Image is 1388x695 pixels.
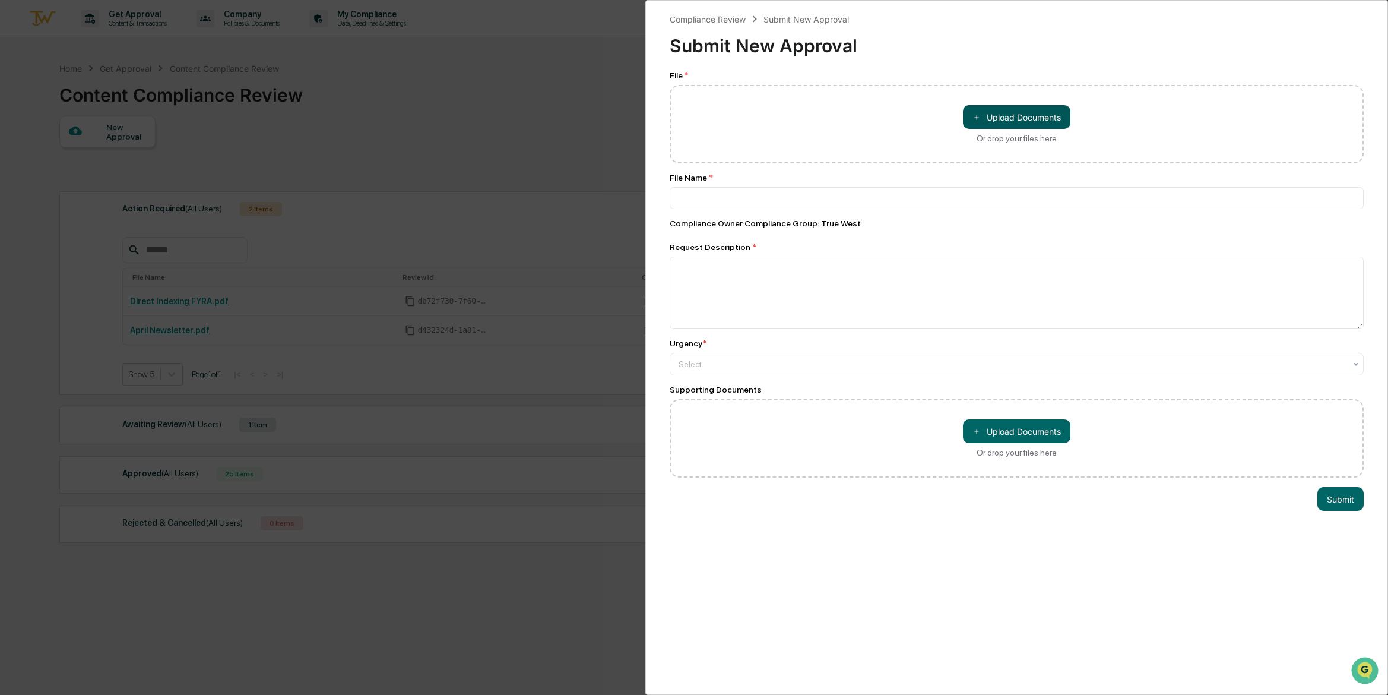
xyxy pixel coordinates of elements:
[670,71,1364,80] div: File
[12,173,21,183] div: 🔎
[98,150,147,162] span: Attestations
[202,94,216,109] button: Start new chat
[31,54,196,67] input: Clear
[963,105,1070,129] button: Or drop your files here
[1350,656,1382,688] iframe: Open customer support
[763,14,849,24] div: Submit New Approval
[84,201,144,210] a: Powered byPylon
[972,112,981,123] span: ＋
[81,145,152,166] a: 🗄️Attestations
[670,173,1364,182] div: File Name
[12,91,33,112] img: 1746055101610-c473b297-6a78-478c-a979-82029cc54cd1
[670,385,1364,394] div: Supporting Documents
[24,172,75,184] span: Data Lookup
[118,201,144,210] span: Pylon
[670,242,1364,252] div: Request Description
[963,419,1070,443] button: Or drop your files here
[670,339,706,348] div: Urgency
[40,91,195,103] div: Start new chat
[972,426,981,437] span: ＋
[670,14,746,24] div: Compliance Review
[86,151,96,160] div: 🗄️
[1317,487,1364,511] button: Submit
[977,134,1057,143] div: Or drop your files here
[670,26,1364,56] div: Submit New Approval
[12,151,21,160] div: 🖐️
[977,448,1057,457] div: Or drop your files here
[24,150,77,162] span: Preclearance
[7,145,81,166] a: 🖐️Preclearance
[670,219,1364,228] div: Compliance Owner : Compliance Group: True West
[40,103,150,112] div: We're available if you need us!
[12,25,216,44] p: How can we help?
[7,168,80,189] a: 🔎Data Lookup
